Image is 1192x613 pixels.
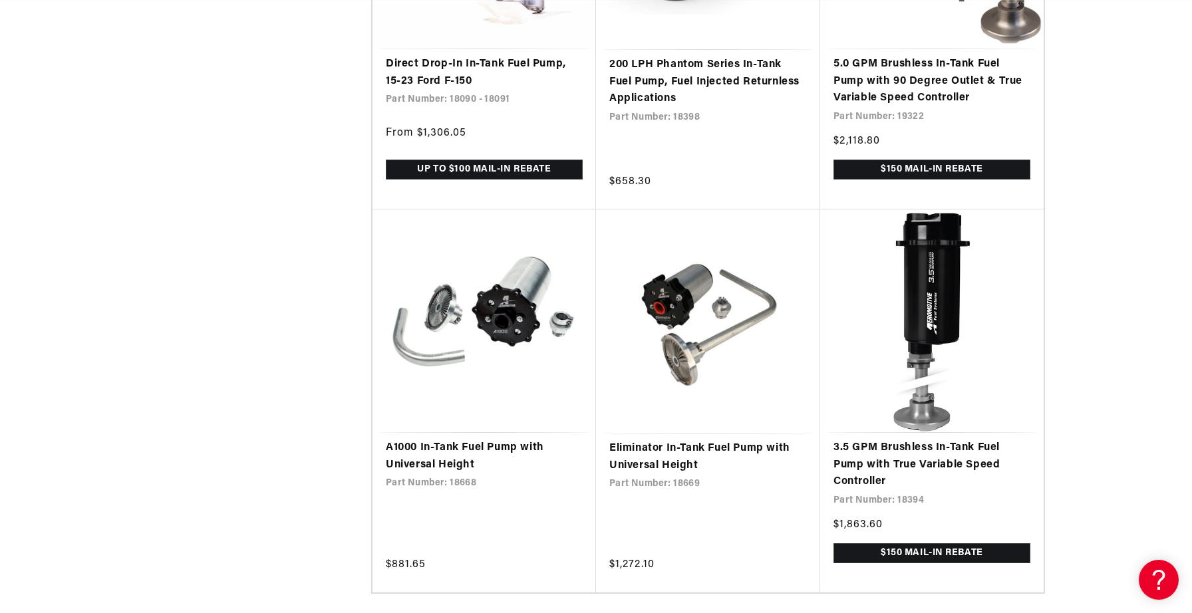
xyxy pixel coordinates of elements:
a: Eliminator In-Tank Fuel Pump with Universal Height [609,440,807,474]
a: 200 LPH Phantom Series In-Tank Fuel Pump, Fuel Injected Returnless Applications [609,57,807,108]
a: A1000 In-Tank Fuel Pump with Universal Height [386,439,583,473]
a: Direct Drop-In In-Tank Fuel Pump, 15-23 Ford F-150 [386,56,583,90]
a: 5.0 GPM Brushless In-Tank Fuel Pump with 90 Degree Outlet & True Variable Speed Controller [833,56,1030,107]
a: 3.5 GPM Brushless In-Tank Fuel Pump with True Variable Speed Controller [833,439,1030,491]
